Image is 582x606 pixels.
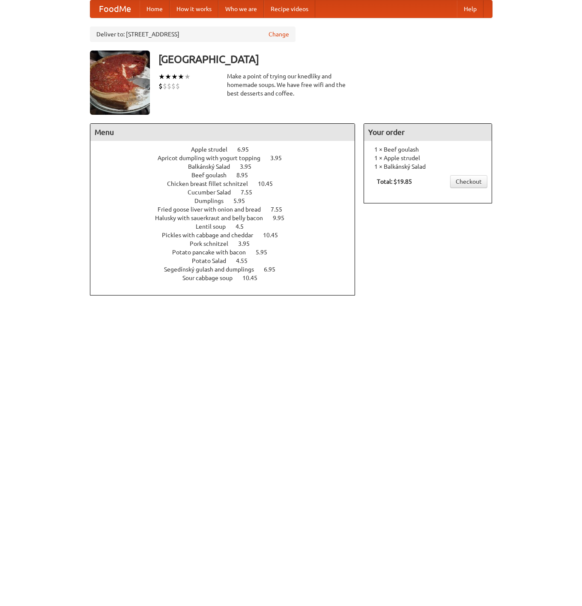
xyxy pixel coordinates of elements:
[264,266,284,273] span: 6.95
[269,30,289,39] a: Change
[190,240,266,247] a: Pork schnitzel 3.95
[188,163,239,170] span: Balkánský Salad
[368,145,487,154] li: 1 × Beef goulash
[140,0,170,18] a: Home
[271,206,291,213] span: 7.55
[167,180,257,187] span: Chicken breast fillet schnitzel
[368,162,487,171] li: 1 × Balkánský Salad
[170,0,218,18] a: How it works
[188,189,268,196] a: Cucumber Salad 7.55
[270,155,290,161] span: 3.95
[233,197,254,204] span: 5.95
[264,0,315,18] a: Recipe videos
[182,275,241,281] span: Sour cabbage soup
[167,180,289,187] a: Chicken breast fillet schnitzel 10.45
[164,266,263,273] span: Segedínský gulash and dumplings
[218,0,264,18] a: Who we are
[242,275,266,281] span: 10.45
[158,155,298,161] a: Apricot dumpling with yogurt topping 3.95
[457,0,484,18] a: Help
[176,81,180,91] li: $
[192,257,263,264] a: Potato Salad 4.55
[227,72,355,98] div: Make a point of trying our knedlíky and homemade soups. We have free wifi and the best desserts a...
[236,257,256,264] span: 4.55
[377,178,412,185] b: Total: $19.85
[238,240,258,247] span: 3.95
[256,249,276,256] span: 5.95
[162,232,294,239] a: Pickles with cabbage and cheddar 10.45
[90,51,150,115] img: angular.jpg
[162,232,262,239] span: Pickles with cabbage and cheddar
[90,0,140,18] a: FoodMe
[191,146,265,153] a: Apple strudel 6.95
[158,155,269,161] span: Apricot dumpling with yogurt topping
[237,146,257,153] span: 6.95
[368,154,487,162] li: 1 × Apple strudel
[194,197,232,204] span: Dumplings
[178,72,184,81] li: ★
[184,72,191,81] li: ★
[158,206,298,213] a: Fried goose liver with onion and bread 7.55
[191,172,235,179] span: Beef goulash
[171,81,176,91] li: $
[158,51,492,68] h3: [GEOGRAPHIC_DATA]
[364,124,492,141] h4: Your order
[163,81,167,91] li: $
[171,72,178,81] li: ★
[240,163,260,170] span: 3.95
[450,175,487,188] a: Checkout
[158,72,165,81] li: ★
[158,81,163,91] li: $
[182,275,273,281] a: Sour cabbage soup 10.45
[167,81,171,91] li: $
[194,197,261,204] a: Dumplings 5.95
[236,223,252,230] span: 4.5
[258,180,281,187] span: 10.45
[191,146,236,153] span: Apple strudel
[164,266,291,273] a: Segedínský gulash and dumplings 6.95
[191,172,264,179] a: Beef goulash 8.95
[263,232,287,239] span: 10.45
[192,257,235,264] span: Potato Salad
[90,27,295,42] div: Deliver to: [STREET_ADDRESS]
[155,215,272,221] span: Halusky with sauerkraut and belly bacon
[158,206,269,213] span: Fried goose liver with onion and bread
[196,223,234,230] span: Lentil soup
[155,215,300,221] a: Halusky with sauerkraut and belly bacon 9.95
[188,189,239,196] span: Cucumber Salad
[241,189,261,196] span: 7.55
[236,172,257,179] span: 8.95
[190,240,237,247] span: Pork schnitzel
[273,215,293,221] span: 9.95
[196,223,260,230] a: Lentil soup 4.5
[165,72,171,81] li: ★
[90,124,355,141] h4: Menu
[172,249,254,256] span: Potato pancake with bacon
[188,163,267,170] a: Balkánský Salad 3.95
[172,249,283,256] a: Potato pancake with bacon 5.95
